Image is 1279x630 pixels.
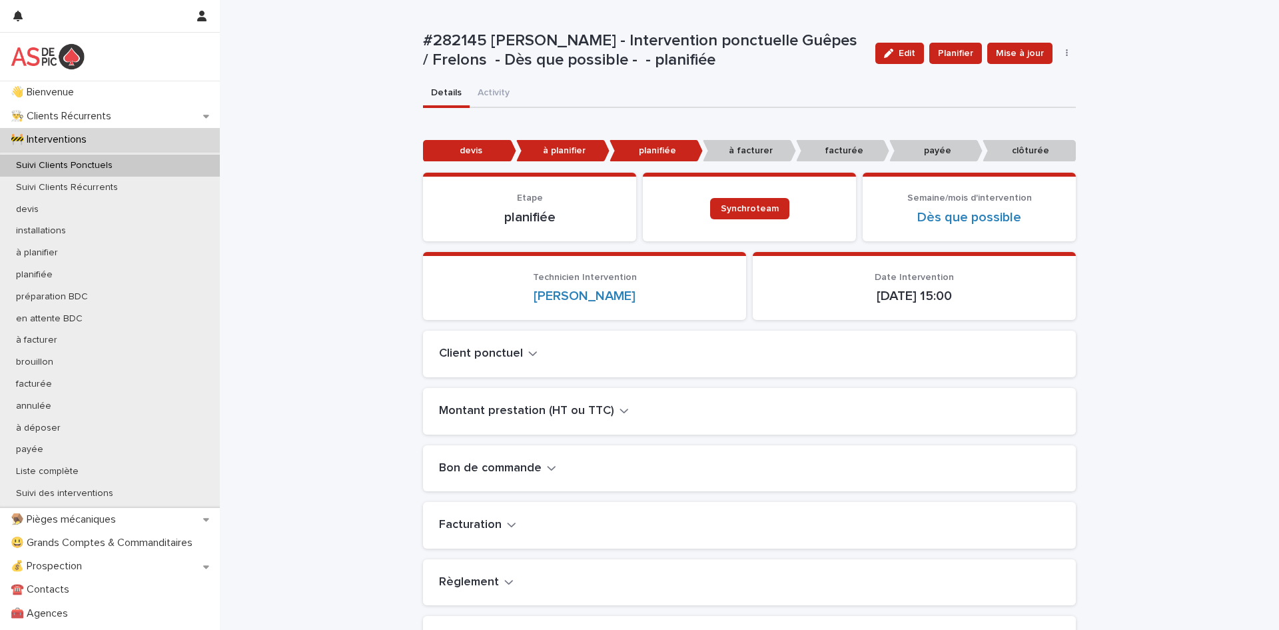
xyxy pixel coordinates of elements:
[610,140,703,162] p: planifiée
[423,80,470,108] button: Details
[5,110,122,123] p: 👨‍🍳 Clients Récurrents
[439,461,556,476] button: Bon de commande
[5,313,93,325] p: en attente BDC
[439,575,514,590] button: Règlement
[5,583,80,596] p: ☎️ Contacts
[875,43,924,64] button: Edit
[907,193,1032,203] span: Semaine/mois d'intervention
[5,182,129,193] p: Suivi Clients Récurrents
[5,247,69,259] p: à planifier
[439,209,620,225] p: planifiée
[5,160,123,171] p: Suivi Clients Ponctuels
[5,466,89,477] p: Liste complète
[5,444,54,455] p: payée
[517,193,543,203] span: Etape
[5,291,99,303] p: préparation BDC
[929,43,982,64] button: Planifier
[5,537,203,549] p: 😃 Grands Comptes & Commanditaires
[938,47,973,60] span: Planifier
[5,86,85,99] p: 👋 Bienvenue
[5,357,64,368] p: brouillon
[533,273,637,282] span: Technicien Intervention
[439,404,629,419] button: Montant prestation (HT ou TTC)
[983,140,1076,162] p: clôturée
[11,43,85,70] img: yKcqic14S0S6KrLdrqO6
[5,401,62,412] p: annulée
[5,269,63,281] p: planifiée
[439,518,516,533] button: Facturation
[889,140,983,162] p: payée
[534,288,636,304] a: [PERSON_NAME]
[5,379,63,390] p: facturée
[996,47,1044,60] span: Mise à jour
[423,31,865,70] p: #282145 [PERSON_NAME] - Intervention ponctuelle Guêpes / Frelons - Dès que possible - - planifiée
[987,43,1053,64] button: Mise à jour
[875,273,954,282] span: Date Intervention
[5,488,124,499] p: Suivi des interventions
[439,461,542,476] h2: Bon de commande
[796,140,889,162] p: facturée
[5,560,93,573] p: 💰 Prospection
[470,80,518,108] button: Activity
[5,513,127,526] p: 🪤 Pièges mécaniques
[5,204,49,215] p: devis
[439,404,614,419] h2: Montant prestation (HT ou TTC)
[917,209,1021,225] a: Dès que possible
[703,140,796,162] p: à facturer
[899,49,915,58] span: Edit
[5,423,71,434] p: à déposer
[439,575,499,590] h2: Règlement
[5,607,79,620] p: 🧰 Agences
[423,140,516,162] p: devis
[710,198,789,219] a: Synchroteam
[721,204,779,213] span: Synchroteam
[5,225,77,237] p: installations
[5,335,68,346] p: à facturer
[5,133,97,146] p: 🚧 Interventions
[439,347,538,361] button: Client ponctuel
[439,518,502,533] h2: Facturation
[769,288,1060,304] p: [DATE] 15:00
[516,140,610,162] p: à planifier
[439,347,523,361] h2: Client ponctuel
